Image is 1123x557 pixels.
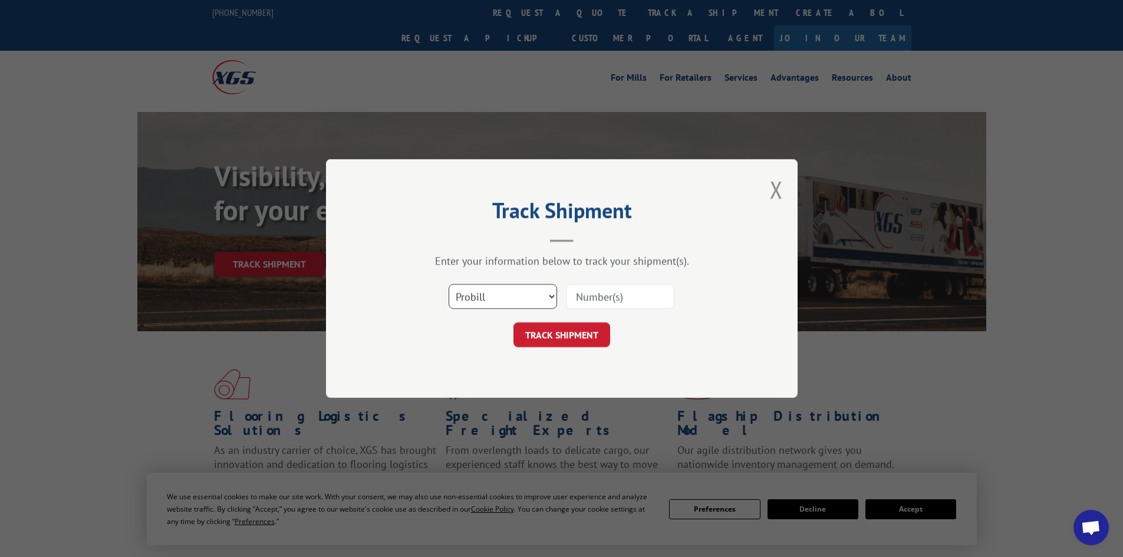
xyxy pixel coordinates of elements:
div: Open chat [1073,510,1109,545]
h2: Track Shipment [385,202,739,225]
button: Close modal [770,174,783,205]
input: Number(s) [566,284,674,309]
button: TRACK SHIPMENT [513,322,610,347]
div: Enter your information below to track your shipment(s). [385,254,739,268]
